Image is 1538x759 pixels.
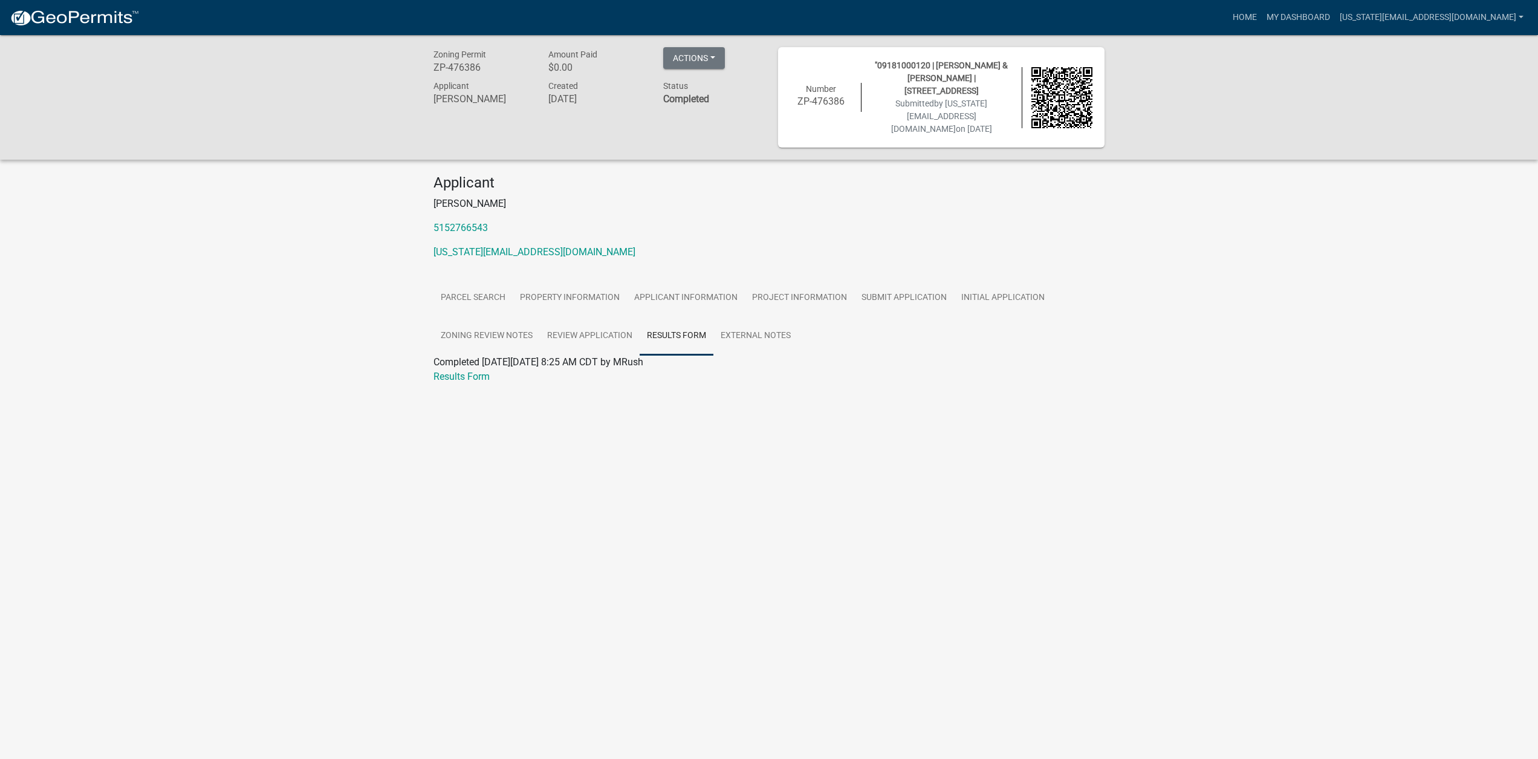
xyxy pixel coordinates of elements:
span: Number [806,84,836,94]
span: Created [548,81,578,91]
span: "09181000120 | [PERSON_NAME] & [PERSON_NAME] | [STREET_ADDRESS] [875,60,1008,96]
span: by [US_STATE][EMAIL_ADDRESS][DOMAIN_NAME] [891,99,988,134]
h6: [DATE] [548,93,645,105]
span: Zoning Permit [433,50,486,59]
span: Status [663,81,688,91]
a: Property Information [513,279,627,318]
img: QR code [1031,67,1093,129]
a: Submit Application [854,279,954,318]
a: Results Form [433,371,490,382]
h4: Applicant [433,174,1105,192]
button: Actions [663,47,725,69]
span: Amount Paid [548,50,597,59]
p: [PERSON_NAME] [433,197,1105,211]
span: Completed [DATE][DATE] 8:25 AM CDT by MRush [433,356,643,368]
a: My Dashboard [1262,6,1335,29]
a: Results Form [640,317,713,356]
span: Applicant [433,81,469,91]
h6: [PERSON_NAME] [433,93,530,105]
a: Review Application [540,317,640,356]
a: [US_STATE][EMAIL_ADDRESS][DOMAIN_NAME] [433,246,635,258]
a: External Notes [713,317,798,356]
h6: ZP-476386 [433,62,530,73]
span: Submitted on [DATE] [891,99,992,134]
h6: $0.00 [548,62,645,73]
a: Applicant Information [627,279,745,318]
a: Home [1228,6,1262,29]
strong: Completed [663,93,709,105]
a: [US_STATE][EMAIL_ADDRESS][DOMAIN_NAME] [1335,6,1528,29]
a: Parcel Search [433,279,513,318]
a: Project Information [745,279,854,318]
a: Zoning Review Notes [433,317,540,356]
a: 5152766543 [433,222,488,233]
a: Initial Application [954,279,1052,318]
h6: ZP-476386 [790,96,852,107]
